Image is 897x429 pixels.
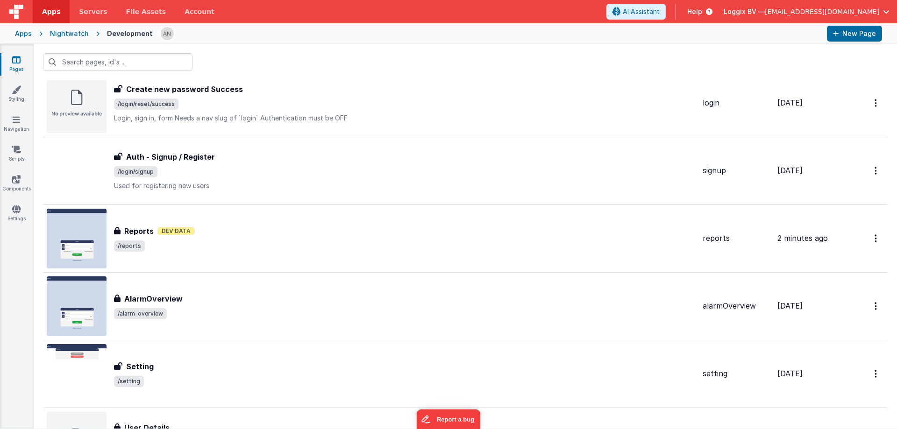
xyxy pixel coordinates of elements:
[777,233,828,243] span: 2 minutes ago
[114,98,178,110] span: /login/reset/success
[869,296,884,316] button: Options
[161,27,174,40] img: f1d78738b441ccf0e1fcb79415a71bae
[114,376,144,387] span: /setting
[703,233,770,244] div: reports
[623,7,660,16] span: AI Assistant
[777,369,803,378] span: [DATE]
[114,308,167,319] span: /alarm-overview
[114,113,695,123] p: Login, sign in, form Needs a nav slug of `login` Authentication must be OFF
[126,361,154,372] h3: Setting
[777,166,803,175] span: [DATE]
[703,301,770,311] div: alarmOverview
[606,4,666,20] button: AI Assistant
[869,229,884,248] button: Options
[15,29,32,38] div: Apps
[79,7,107,16] span: Servers
[126,7,166,16] span: File Assets
[417,409,481,429] iframe: Marker.io feedback button
[114,240,145,252] span: /reports
[157,227,195,235] span: Dev Data
[777,98,803,107] span: [DATE]
[124,225,154,237] h3: Reports
[124,293,183,304] h3: AlarmOverview
[703,98,770,108] div: login
[724,7,890,16] button: Loggix BV — [EMAIL_ADDRESS][DOMAIN_NAME]
[869,364,884,383] button: Options
[50,29,89,38] div: Nightwatch
[869,93,884,113] button: Options
[107,29,153,38] div: Development
[114,181,695,190] p: Used for registering new users
[827,26,882,42] button: New Page
[42,7,60,16] span: Apps
[687,7,702,16] span: Help
[126,84,243,95] h3: Create new password Success
[703,165,770,176] div: signup
[43,53,192,71] input: Search pages, id's ...
[126,151,215,162] h3: Auth - Signup / Register
[114,166,157,177] span: /login/signup
[869,161,884,180] button: Options
[777,301,803,310] span: [DATE]
[724,7,765,16] span: Loggix BV —
[765,7,879,16] span: [EMAIL_ADDRESS][DOMAIN_NAME]
[703,368,770,379] div: setting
